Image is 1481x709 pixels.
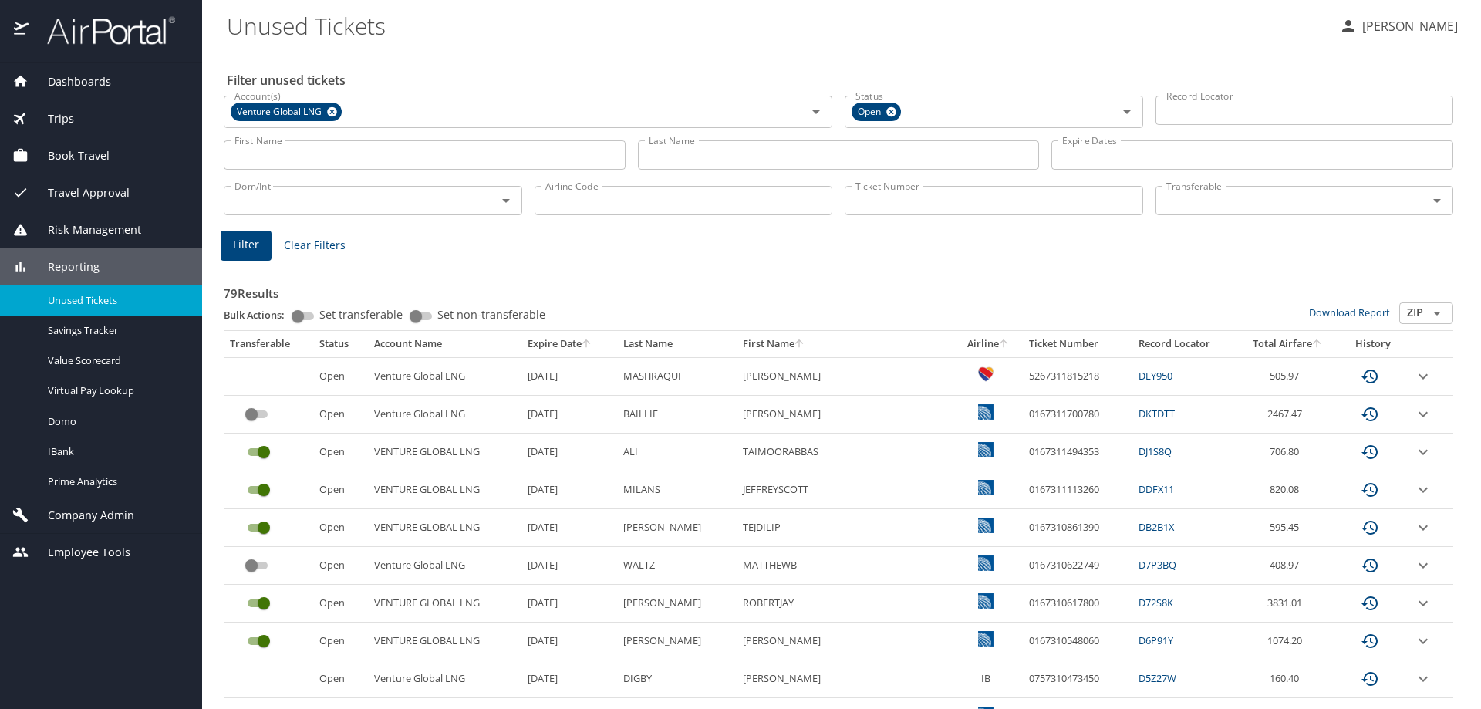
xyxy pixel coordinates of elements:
td: DIGBY [617,660,737,698]
td: Venture Global LNG [368,357,521,395]
p: [PERSON_NAME] [1358,17,1458,35]
img: airportal-logo.png [30,15,175,46]
a: D7P3BQ [1139,558,1176,572]
th: Last Name [617,331,737,357]
td: ALI [617,434,737,471]
td: Venture Global LNG [368,547,521,585]
span: IB [981,671,990,685]
span: Domo [48,414,184,429]
td: [DATE] [521,471,617,509]
img: icon-airportal.png [14,15,30,46]
img: Southwest Airlines [978,366,994,382]
span: Clear Filters [284,236,346,255]
button: Open [1426,302,1448,324]
td: 505.97 [1236,357,1338,395]
td: [DATE] [521,509,617,547]
td: [DATE] [521,357,617,395]
img: United Airlines [978,442,994,457]
td: 0167310622749 [1023,547,1132,585]
span: Travel Approval [29,184,130,201]
td: Open [313,396,368,434]
td: Venture Global LNG [368,660,521,698]
td: Venture Global LNG [368,396,521,434]
td: 2467.47 [1236,396,1338,434]
td: [DATE] [521,660,617,698]
td: WALTZ [617,547,737,585]
button: expand row [1414,367,1432,386]
h3: 79 Results [224,275,1453,302]
th: Airline [955,331,1023,357]
button: Filter [221,231,272,261]
a: D5Z27W [1139,671,1176,685]
span: IBank [48,444,184,459]
td: 0167311113260 [1023,471,1132,509]
img: United Airlines [978,480,994,495]
td: 160.40 [1236,660,1338,698]
span: Dashboards [29,73,111,90]
button: expand row [1414,670,1432,688]
div: Open [852,103,901,121]
td: Open [313,660,368,698]
a: DLY950 [1139,369,1172,383]
span: Company Admin [29,507,134,524]
td: Open [313,357,368,395]
button: expand row [1414,556,1432,575]
span: Employee Tools [29,544,130,561]
a: D72S8K [1139,596,1173,609]
td: [PERSON_NAME] [737,660,955,698]
th: Record Locator [1132,331,1236,357]
div: Venture Global LNG [231,103,342,121]
button: sort [794,339,805,349]
span: Venture Global LNG [231,104,331,120]
td: [DATE] [521,585,617,623]
a: Download Report [1309,306,1390,319]
td: [DATE] [521,396,617,434]
div: Transferable [230,337,307,351]
button: Open [1426,190,1448,211]
td: [PERSON_NAME] [737,357,955,395]
td: [PERSON_NAME] [617,623,737,660]
td: MATTHEWB [737,547,955,585]
td: JEFFREYSCOTT [737,471,955,509]
td: [PERSON_NAME] [617,585,737,623]
td: TEJDILIP [737,509,955,547]
span: Open [852,104,890,120]
td: VENTURE GLOBAL LNG [368,509,521,547]
td: [PERSON_NAME] [737,396,955,434]
th: Account Name [368,331,521,357]
td: [DATE] [521,623,617,660]
img: United Airlines [978,593,994,609]
button: sort [582,339,592,349]
td: Open [313,434,368,471]
td: 0167310861390 [1023,509,1132,547]
button: expand row [1414,518,1432,537]
img: United Airlines [978,631,994,647]
td: VENTURE GLOBAL LNG [368,585,521,623]
span: Savings Tracker [48,323,184,338]
td: Open [313,585,368,623]
button: expand row [1414,405,1432,424]
td: Open [313,623,368,660]
td: 3831.01 [1236,585,1338,623]
button: [PERSON_NAME] [1333,12,1464,40]
span: Risk Management [29,221,141,238]
td: Open [313,471,368,509]
span: Book Travel [29,147,110,164]
h2: Filter unused tickets [227,68,1456,93]
span: Set non-transferable [437,309,545,320]
img: United Airlines [978,555,994,571]
td: [DATE] [521,434,617,471]
td: TAIMOORABBAS [737,434,955,471]
td: [PERSON_NAME] [617,509,737,547]
span: Prime Analytics [48,474,184,489]
td: Open [313,547,368,585]
th: First Name [737,331,955,357]
a: DB2B1X [1139,520,1174,534]
td: 1074.20 [1236,623,1338,660]
th: Total Airfare [1236,331,1338,357]
button: expand row [1414,443,1432,461]
h1: Unused Tickets [227,2,1327,49]
a: DDFX11 [1139,482,1174,496]
button: Open [805,101,827,123]
td: [DATE] [521,547,617,585]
